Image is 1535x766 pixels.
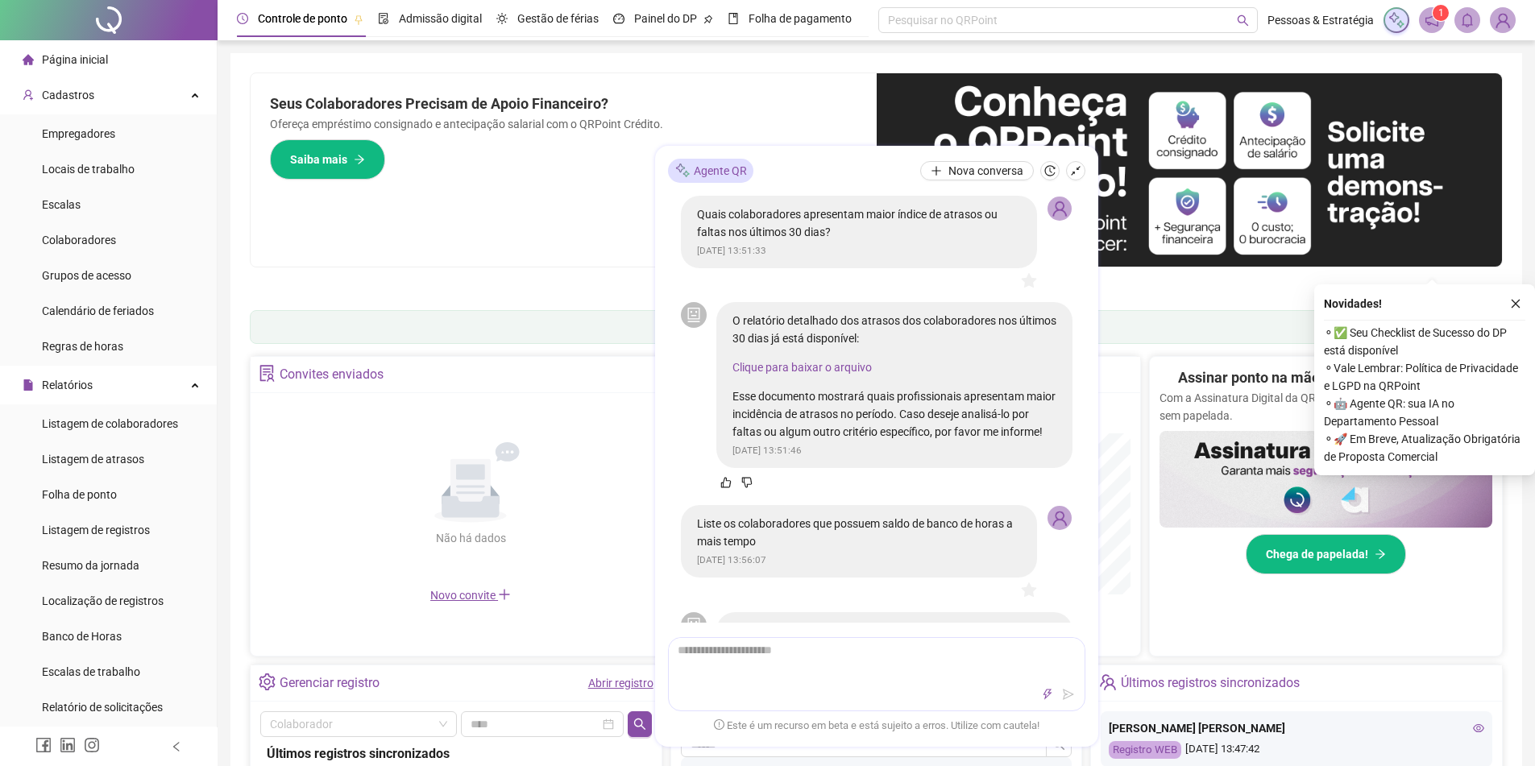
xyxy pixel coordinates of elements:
[1375,549,1386,560] span: arrow-right
[42,89,94,101] span: Cadastros
[42,269,131,282] span: Grupos de acesso
[270,139,385,180] button: Saiba mais
[496,13,508,24] span: sun
[1160,431,1492,528] img: banner%2F02c71560-61a6-44d4-94b9-c8ab97240462.png
[42,594,164,607] span: Localização de registros
[1038,685,1057,704] button: thunderbolt
[42,524,150,536] span: Listagem de registros
[1099,673,1116,690] span: team
[1324,359,1525,395] span: ⚬ Vale Lembrar: Política de Privacidade e LGPD na QRPoint
[697,515,1021,550] p: Liste os colaboradores que possuem saldo de banco de horas a mais tempo
[1048,506,1072,530] img: 29245
[396,529,545,547] div: Não há dados
[42,701,163,714] span: Relatório de solicitações
[42,379,93,391] span: Relatórios
[741,477,753,488] span: dislike
[171,741,182,752] span: left
[668,159,753,183] div: Agente QR
[1246,534,1406,574] button: Chega de papelada!
[259,365,276,382] span: solution
[732,387,1056,441] p: Esse documento mostrará quais profissionais apresentam maior incidência de atrasos no período. Ca...
[1042,689,1053,700] span: thunderbolt
[697,205,1021,241] p: Quais colaboradores apresentam maior índice de atrasos ou faltas nos últimos 30 dias?
[42,163,135,176] span: Locais de trabalho
[948,162,1023,180] span: Nova conversa
[1178,366,1474,389] h2: Assinar ponto na mão? Isso ficou no passado!
[1510,298,1521,309] span: close
[517,12,599,25] span: Gestão de férias
[280,669,380,697] div: Gerenciar registro
[267,743,645,764] div: Últimos registros sincronizados
[1048,197,1072,221] img: 29245
[697,554,766,565] span: [DATE] 13:56:07
[354,154,365,165] span: arrow-right
[42,417,178,430] span: Listagem de colaboradores
[1237,14,1249,27] span: search
[42,304,154,317] span: Calendário de feriados
[732,312,1056,347] p: O relatório detalhado dos atrasos dos colaboradores nos últimos 30 dias já está disponível:
[23,54,34,65] span: home
[1160,389,1492,424] p: Com a Assinatura Digital da QR, sua gestão fica mais ágil, segura e sem papelada.
[42,559,139,572] span: Resumo da jornada
[1109,719,1484,737] div: [PERSON_NAME] [PERSON_NAME]
[270,115,857,133] p: Ofereça empréstimo consignado e antecipação salarial com o QRPoint Crédito.
[1388,11,1405,29] img: sparkle-icon.fc2bf0ac1784a2077858766a79e2daf3.svg
[378,13,389,24] span: file-done
[1324,430,1525,466] span: ⚬ 🚀 Em Breve, Atualização Obrigatória de Proposta Comercial
[687,618,701,632] span: robot
[687,308,701,322] span: robot
[1109,741,1181,760] div: Registro WEB
[1480,711,1519,750] iframe: Intercom live chat
[42,234,116,246] span: Colaboradores
[84,737,100,753] span: instagram
[732,622,1056,657] p: Levantamento dos colaboradores em regime de banco de horas, com seus respectivos saldos atualmente:
[1491,8,1515,32] img: 29245
[720,477,732,488] span: like
[280,361,384,388] div: Convites enviados
[1070,165,1081,176] span: shrink
[42,665,140,678] span: Escalas de trabalho
[399,12,482,25] span: Admissão digital
[728,13,739,24] span: book
[633,718,646,731] span: search
[498,588,511,601] span: plus
[749,12,852,25] span: Folha de pagamento
[42,340,123,353] span: Regras de horas
[1266,545,1368,563] span: Chega de papelada!
[697,245,766,256] span: [DATE] 13:51:33
[931,165,942,176] span: plus
[1267,11,1374,29] span: Pessoas & Estratégia
[430,589,511,602] span: Novo convite
[732,361,872,374] a: Clique para baixar o arquivo
[60,737,76,753] span: linkedin
[920,161,1034,180] button: Nova conversa
[1433,5,1449,21] sup: 1
[290,151,347,168] span: Saiba mais
[877,73,1503,267] img: banner%2F11e687cd-1386-4cbd-b13b-7bd81425532d.png
[1021,582,1037,598] span: star
[1438,7,1444,19] span: 1
[259,673,276,690] span: setting
[634,12,697,25] span: Painel do DP
[1021,273,1037,289] span: star
[237,13,248,24] span: clock-circle
[42,127,115,140] span: Empregadores
[1059,685,1078,704] button: send
[1121,669,1300,697] div: Últimos registros sincronizados
[1324,324,1525,359] span: ⚬ ✅ Seu Checklist de Sucesso do DP está disponível
[23,379,34,391] span: file
[42,53,108,66] span: Página inicial
[42,488,117,501] span: Folha de ponto
[1425,13,1439,27] span: notification
[714,719,724,730] span: exclamation-circle
[258,12,347,25] span: Controle de ponto
[1044,165,1056,176] span: history
[35,737,52,753] span: facebook
[714,718,1039,734] span: Este é um recurso em beta e está sujeito a erros. Utilize com cautela!
[588,677,653,689] a: Abrir registro
[42,630,122,643] span: Banco de Horas
[1473,723,1484,734] span: eye
[732,445,802,456] span: [DATE] 13:51:46
[270,93,857,115] h2: Seus Colaboradores Precisam de Apoio Financeiro?
[703,14,713,24] span: pushpin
